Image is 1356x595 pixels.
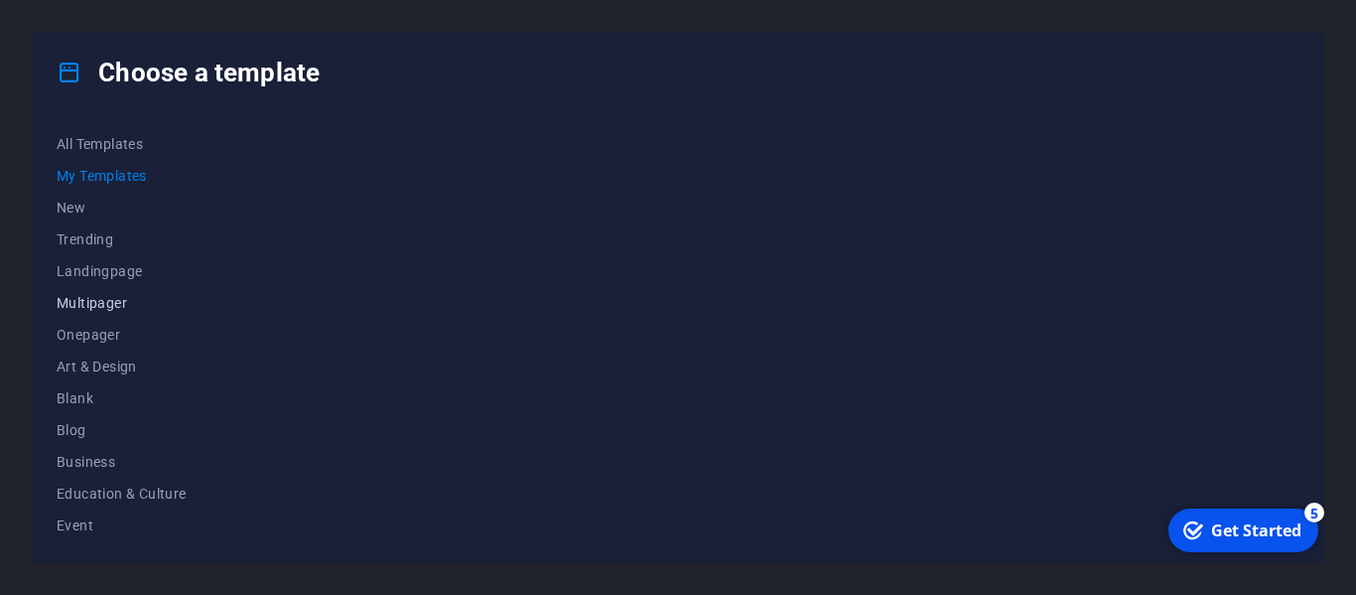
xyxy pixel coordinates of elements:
[57,57,320,88] h4: Choose a template
[57,295,187,311] span: Multipager
[57,422,187,438] span: Blog
[57,478,187,510] button: Education & Culture
[57,518,187,533] span: Event
[57,128,187,160] button: All Templates
[57,287,187,319] button: Multipager
[57,192,187,223] button: New
[57,136,187,152] span: All Templates
[57,319,187,351] button: Onepager
[57,263,187,279] span: Landingpage
[57,351,187,382] button: Art & Design
[57,446,187,478] button: Business
[57,168,187,184] span: My Templates
[147,2,167,22] div: 5
[57,160,187,192] button: My Templates
[57,390,187,406] span: Blank
[57,414,187,446] button: Blog
[57,510,187,541] button: Event
[57,382,187,414] button: Blank
[57,359,187,374] span: Art & Design
[57,231,187,247] span: Trending
[57,327,187,343] span: Onepager
[57,486,187,502] span: Education & Culture
[57,223,187,255] button: Trending
[57,200,187,216] span: New
[54,19,144,41] div: Get Started
[11,8,161,52] div: Get Started 5 items remaining, 0% complete
[57,255,187,287] button: Landingpage
[57,454,187,470] span: Business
